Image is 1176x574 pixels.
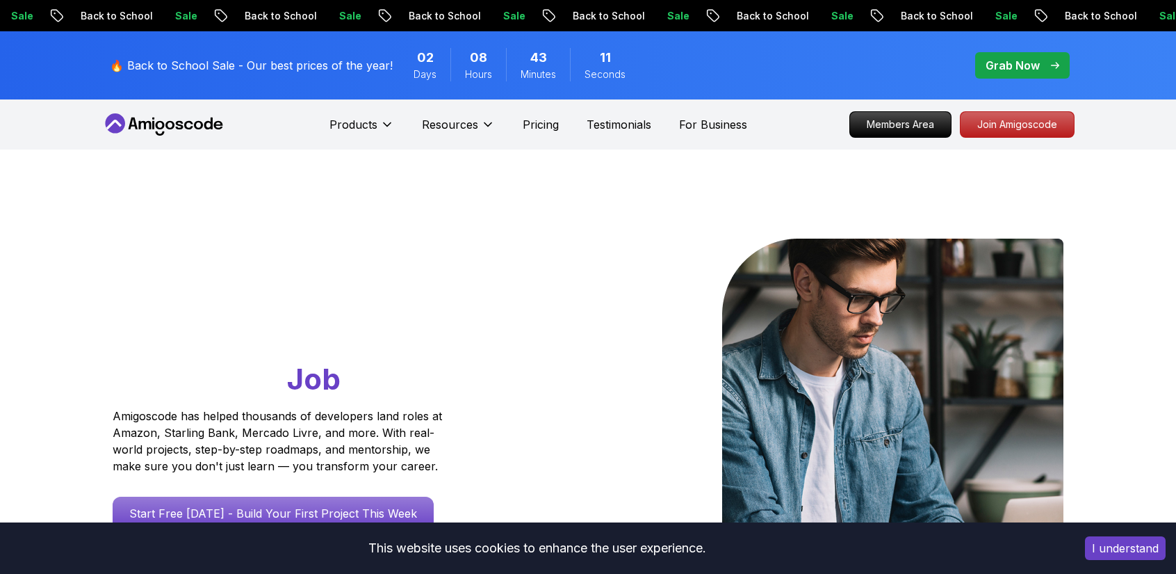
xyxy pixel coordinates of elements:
a: Testimonials [587,116,651,133]
button: Products [329,116,394,144]
p: Sale [471,9,515,23]
p: Amigoscode has helped thousands of developers land roles at Amazon, Starling Bank, Mercado Livre,... [113,408,446,475]
p: Back to School [1032,9,1127,23]
span: 11 Seconds [600,48,611,67]
span: 43 Minutes [530,48,547,67]
a: Start Free [DATE] - Build Your First Project This Week [113,497,434,530]
span: 8 Hours [470,48,487,67]
span: Seconds [585,67,626,81]
p: Join Amigoscode [961,112,1074,137]
span: Hours [465,67,492,81]
div: This website uses cookies to enhance the user experience. [10,533,1064,564]
span: Minutes [521,67,556,81]
p: Grab Now [986,57,1040,74]
button: Accept cookies [1085,536,1166,560]
p: Sale [1127,9,1171,23]
a: Pricing [523,116,559,133]
a: Members Area [849,111,952,138]
p: 🔥 Back to School Sale - Our best prices of the year! [110,57,393,74]
p: Sale [142,9,187,23]
p: Back to School [212,9,307,23]
p: Sale [963,9,1007,23]
p: Resources [422,116,478,133]
p: Sale [799,9,843,23]
p: Back to School [48,9,142,23]
a: For Business [679,116,747,133]
p: Products [329,116,377,133]
p: Back to School [376,9,471,23]
p: Back to School [540,9,635,23]
a: Join Amigoscode [960,111,1075,138]
span: Job [287,361,341,397]
p: Back to School [868,9,963,23]
span: 2 Days [417,48,434,67]
p: Sale [635,9,679,23]
span: Days [414,67,436,81]
button: Resources [422,116,495,144]
p: Sale [307,9,351,23]
h1: Go From Learning to Hired: Master Java, Spring Boot & Cloud Skills That Get You the [113,239,496,399]
p: Members Area [850,112,951,137]
p: Back to School [704,9,799,23]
